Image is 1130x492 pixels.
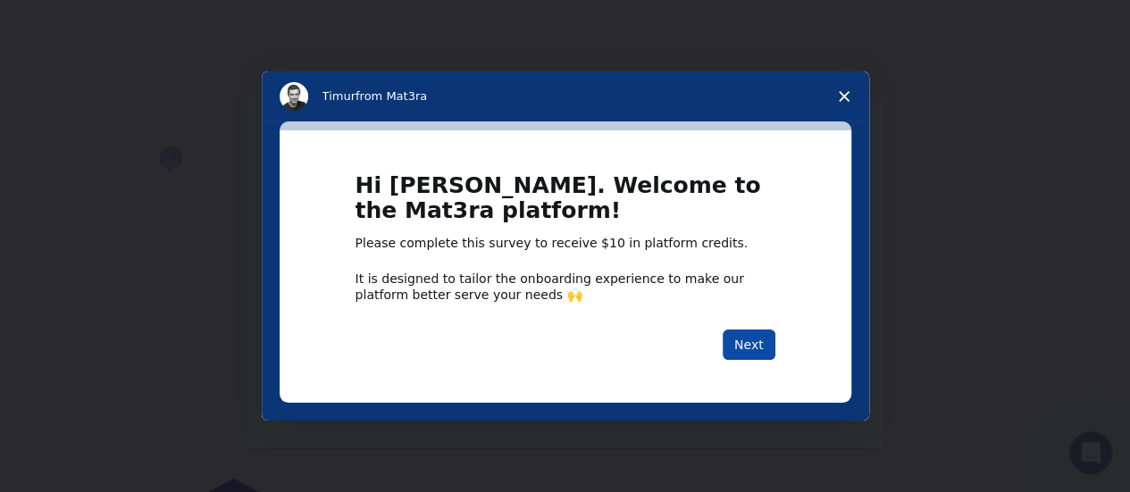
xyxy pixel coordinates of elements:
[322,89,356,103] span: Timur
[280,82,308,111] img: Profile image for Timur
[723,329,775,360] button: Next
[36,13,100,29] span: Support
[356,271,775,303] div: It is designed to tailor the onboarding experience to make our platform better serve your needs 🙌
[356,235,775,253] div: Please complete this survey to receive $10 in platform credits.
[356,173,775,235] h1: Hi [PERSON_NAME]. Welcome to the Mat3ra platform!
[356,89,427,103] span: from Mat3ra
[819,71,869,121] span: Close survey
